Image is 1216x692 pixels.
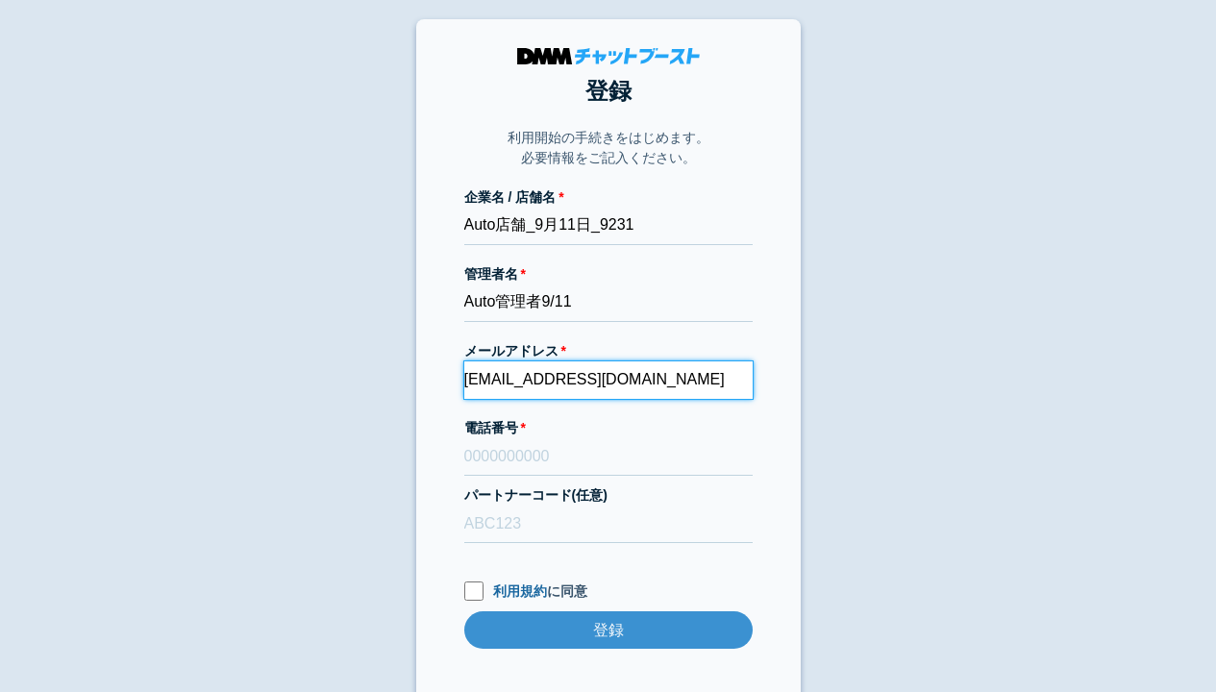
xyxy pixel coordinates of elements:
input: 0000000000 [464,438,753,476]
input: ABC123 [464,506,753,543]
label: 企業名 / 店舗名 [464,187,753,208]
input: xxx@cb.com [464,361,753,399]
label: パートナーコード(任意) [464,485,753,506]
label: メールアドレス [464,341,753,361]
input: 登録 [464,611,753,649]
p: 利用開始の手続きをはじめます。 必要情報をご記入ください。 [508,128,709,168]
input: 利用規約に同意 [464,581,484,601]
img: DMMチャットブースト [517,48,700,64]
h1: 登録 [464,74,753,109]
label: 電話番号 [464,418,753,438]
a: 利用規約 [493,583,547,599]
input: 株式会社チャットブースト [464,208,753,245]
input: 会話 太郎 [464,284,753,322]
label: 管理者名 [464,264,753,284]
label: に同意 [464,581,753,602]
